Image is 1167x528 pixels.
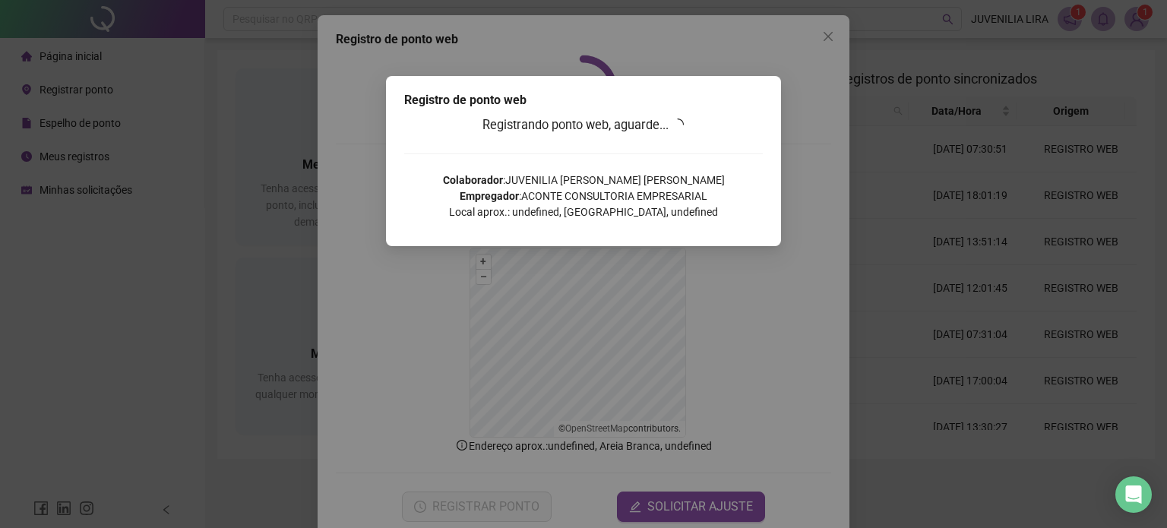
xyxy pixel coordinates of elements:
strong: Empregador [460,190,519,202]
h3: Registrando ponto web, aguarde... [404,115,763,135]
div: Open Intercom Messenger [1115,476,1152,513]
p: : JUVENILIA [PERSON_NAME] [PERSON_NAME] : ACONTE CONSULTORIA EMPRESARIAL Local aprox.: undefined,... [404,172,763,220]
div: Registro de ponto web [404,91,763,109]
span: loading [669,115,687,133]
strong: Colaborador [443,174,503,186]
